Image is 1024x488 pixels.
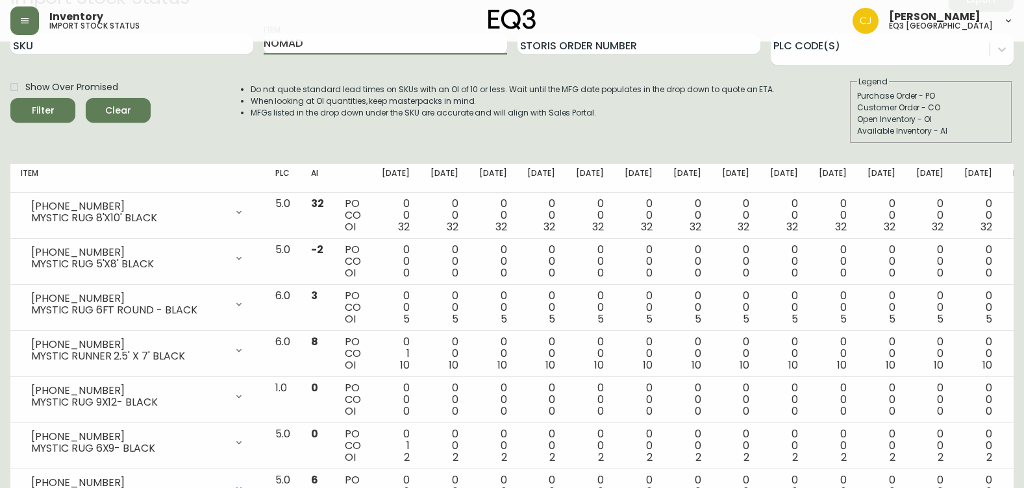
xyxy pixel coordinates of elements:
div: 0 0 [916,290,944,325]
div: 0 0 [527,198,555,233]
div: 0 0 [576,290,604,325]
span: 5 [403,311,410,326]
div: 0 0 [431,244,458,279]
div: 0 0 [916,336,944,371]
td: 1.0 [265,377,301,423]
div: 0 0 [722,244,750,279]
span: Inventory [49,12,103,22]
div: 0 0 [625,198,653,233]
th: [DATE] [663,164,712,193]
div: 0 0 [819,336,847,371]
button: Filter [10,98,75,123]
span: 10 [982,358,992,372]
div: 0 1 [382,428,410,463]
span: 0 [986,265,992,280]
div: 0 0 [479,198,507,233]
div: 0 0 [673,336,701,371]
div: Available Inventory - AI [857,125,1005,137]
span: 0 [889,404,895,419]
span: 5 [695,311,701,326]
span: 2 [501,450,507,465]
span: 5 [743,311,749,326]
div: 0 0 [770,244,798,279]
div: 0 0 [673,382,701,417]
span: 0 [311,380,318,395]
div: PO CO [345,428,361,463]
div: 0 0 [382,382,410,417]
div: 0 0 [770,382,798,417]
span: 5 [597,311,604,326]
div: 0 0 [479,428,507,463]
span: 32 [690,219,701,234]
div: PO CO [345,382,361,417]
td: 6.0 [265,331,301,377]
span: 0 [403,404,410,419]
div: 0 0 [673,244,701,279]
div: [PHONE_NUMBER] [31,201,226,212]
span: 32 [543,219,555,234]
div: 0 0 [382,290,410,325]
li: MFGs listed in the drop down under the SKU are accurate and will align with Sales Portal. [251,107,775,119]
div: [PHONE_NUMBER]MYSTIC RUNNER 2.5' X 7' BLACK [21,336,255,365]
div: [PHONE_NUMBER] [31,339,226,350]
span: OI [345,358,356,372]
td: 5.0 [265,239,301,285]
span: 0 [840,404,847,419]
span: 32 [835,219,847,234]
span: 0 [695,265,701,280]
span: -2 [311,242,323,257]
span: 0 [403,265,410,280]
div: PO CO [345,198,361,233]
legend: Legend [857,76,889,88]
span: 0 [986,404,992,419]
div: 0 0 [722,428,750,463]
div: 0 0 [964,336,992,371]
div: MYSTIC RUG 6X9- BLACK [31,443,226,454]
div: 0 0 [868,336,895,371]
div: 0 0 [625,336,653,371]
span: 2 [986,450,992,465]
span: 5 [452,311,458,326]
div: [PHONE_NUMBER]MYSTIC RUG 5'X8' BLACK [21,244,255,273]
div: 0 0 [576,382,604,417]
div: 0 0 [527,428,555,463]
th: AI [301,164,334,193]
span: 10 [692,358,701,372]
span: 10 [934,358,943,372]
span: 5 [501,311,507,326]
span: OI [345,265,356,280]
span: OI [345,311,356,326]
th: PLC [265,164,301,193]
div: 0 0 [479,290,507,325]
span: OI [345,450,356,465]
span: Show Over Promised [25,80,118,94]
span: 0 [646,404,653,419]
span: 6 [311,472,318,487]
span: 0 [937,265,943,280]
div: 0 0 [625,428,653,463]
div: 0 0 [431,336,458,371]
div: 0 0 [868,382,895,417]
span: 2 [938,450,943,465]
td: 6.0 [265,285,301,331]
span: 2 [841,450,847,465]
li: Do not quote standard lead times on SKUs with an OI of 10 or less. Wait until the MFG date popula... [251,84,775,95]
th: [DATE] [566,164,614,193]
div: PO CO [345,336,361,371]
h5: import stock status [49,22,140,30]
div: 0 0 [916,198,944,233]
span: 3 [311,288,318,303]
div: MYSTIC RUG 9X12- BLACK [31,396,226,408]
div: 0 0 [722,198,750,233]
div: Purchase Order - PO [857,90,1005,102]
span: 10 [594,358,604,372]
div: 0 0 [527,244,555,279]
span: 32 [932,219,943,234]
th: [DATE] [906,164,955,193]
div: 0 0 [916,382,944,417]
span: 2 [792,450,798,465]
div: 0 0 [576,244,604,279]
span: 5 [792,311,798,326]
div: [PHONE_NUMBER] [31,385,226,396]
span: 2 [549,450,555,465]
